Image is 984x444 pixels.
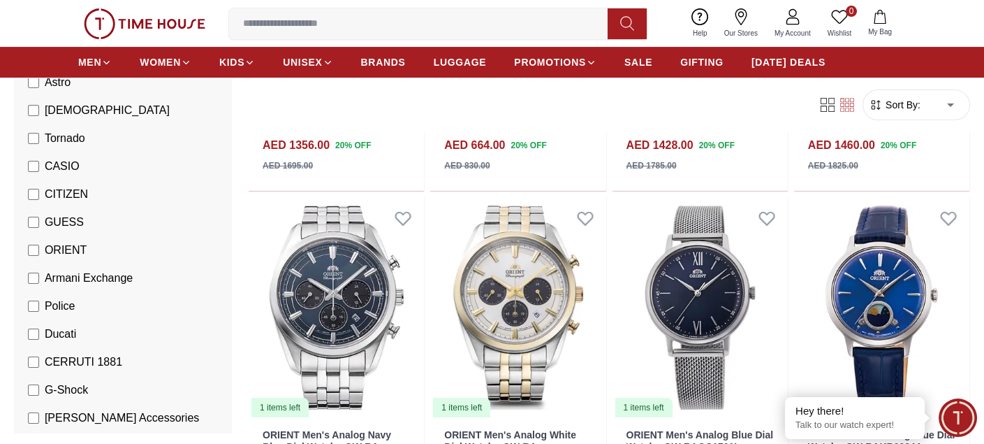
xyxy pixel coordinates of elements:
[28,413,39,424] input: [PERSON_NAME] Accessories
[45,410,199,427] span: [PERSON_NAME] Accessories
[219,55,244,69] span: KIDS
[860,7,900,40] button: My Bag
[819,6,860,41] a: 0Wishlist
[626,159,677,172] div: AED 1785.00
[680,50,724,75] a: GIFTING
[751,50,825,75] a: [DATE] DEALS
[78,55,101,69] span: MEN
[433,398,490,417] div: 1 items left
[699,139,735,152] span: 20 % OFF
[45,298,75,315] span: Police
[444,159,490,172] div: AED 830.00
[794,197,969,418] img: ORIENT Men's Analog Blue Dial Watch - OW-RAKB0004A
[751,55,825,69] span: [DATE] DEALS
[434,55,487,69] span: LUGGAGE
[28,273,39,284] input: Armani Exchange
[28,105,39,116] input: [DEMOGRAPHIC_DATA]
[881,139,916,152] span: 20 % OFF
[869,98,920,112] button: Sort By:
[939,399,977,437] div: Chat Widget
[28,245,39,256] input: ORIENT
[84,8,205,39] img: ...
[514,55,586,69] span: PROMOTIONS
[808,137,875,154] h4: AED 1460.00
[78,50,112,75] a: MEN
[680,55,724,69] span: GIFTING
[511,139,546,152] span: 20 % OFF
[45,270,133,287] span: Armani Exchange
[45,214,84,231] span: GUESS
[361,50,406,75] a: BRANDS
[684,6,716,41] a: Help
[624,55,652,69] span: SALE
[808,159,858,172] div: AED 1825.00
[28,77,39,88] input: Astro
[283,50,332,75] a: UNISEX
[249,197,424,418] a: ORIENT Men's Analog Navy Blue Dial Watch - OW-RA-TX0303L10B1 items left
[28,357,39,368] input: CERRUTI 1881
[28,161,39,172] input: CASIO
[45,326,76,343] span: Ducati
[883,98,920,112] span: Sort By:
[45,74,71,91] span: Astro
[45,242,87,259] span: ORIENT
[28,217,39,228] input: GUESS
[140,50,191,75] a: WOMEN
[140,55,181,69] span: WOMEN
[615,398,673,417] div: 1 items left
[263,159,313,172] div: AED 1695.00
[430,197,605,418] img: ORIENT Men's Analog White Dial Watch - OW-RA-TX0302S10B
[514,50,596,75] a: PROMOTIONS
[795,420,914,431] p: Talk to our watch expert!
[28,329,39,340] input: Ducati
[263,137,330,154] h4: AED 1356.00
[28,133,39,144] input: Tornado
[822,28,857,38] span: Wishlist
[794,197,969,418] a: ORIENT Men's Analog Blue Dial Watch - OW-RAKB0004A1 items left
[430,197,605,418] a: ORIENT Men's Analog White Dial Watch - OW-RA-TX0302S10B1 items left
[283,55,322,69] span: UNISEX
[45,186,88,203] span: CITIZEN
[361,55,406,69] span: BRANDS
[612,197,788,418] img: ORIENT Men's Analog Blue Dial Watch - OW-RAQC1701L
[434,50,487,75] a: LUGGAGE
[249,197,424,418] img: ORIENT Men's Analog Navy Blue Dial Watch - OW-RA-TX0303L10B
[795,404,914,418] div: Hey there!
[45,130,85,147] span: Tornado
[719,28,763,38] span: Our Stores
[28,189,39,200] input: CITIZEN
[769,28,816,38] span: My Account
[687,28,713,38] span: Help
[624,50,652,75] a: SALE
[45,102,170,119] span: [DEMOGRAPHIC_DATA]
[45,158,80,175] span: CASIO
[251,398,309,417] div: 1 items left
[219,50,255,75] a: KIDS
[846,6,857,17] span: 0
[444,137,505,154] h4: AED 664.00
[45,382,88,399] span: G-Shock
[28,385,39,396] input: G-Shock
[45,354,122,371] span: CERRUTI 1881
[28,301,39,312] input: Police
[716,6,766,41] a: Our Stores
[612,197,788,418] a: ORIENT Men's Analog Blue Dial Watch - OW-RAQC1701L1 items left
[626,137,693,154] h4: AED 1428.00
[862,27,897,37] span: My Bag
[335,139,371,152] span: 20 % OFF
